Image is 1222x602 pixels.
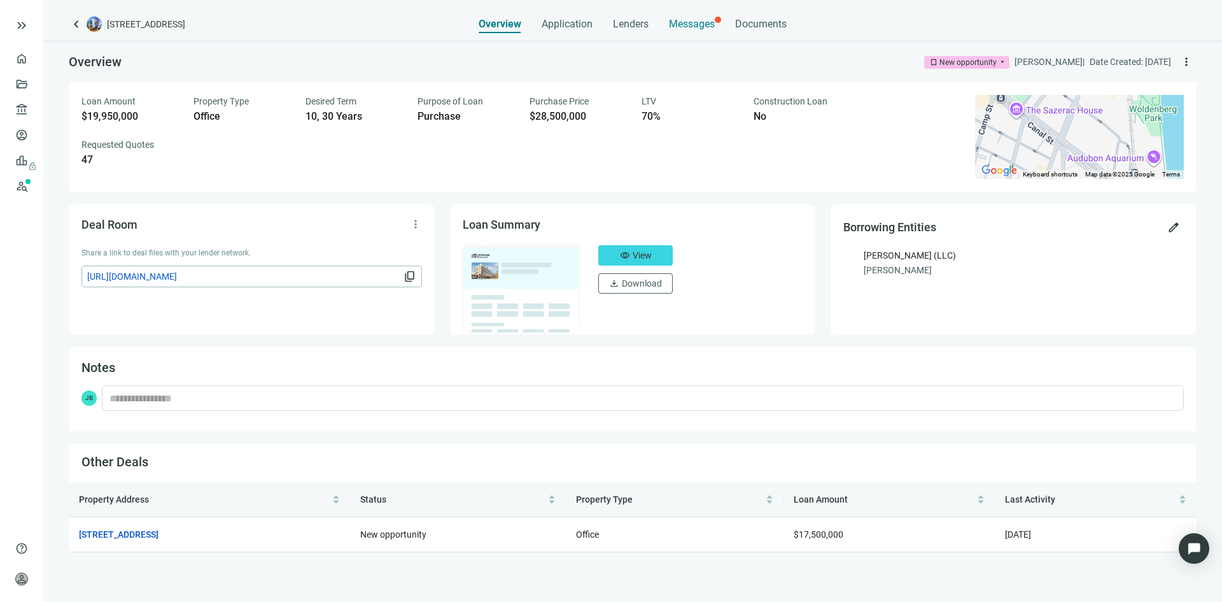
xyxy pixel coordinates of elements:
[864,248,956,262] div: [PERSON_NAME] (LLC)
[978,162,1020,179] img: Google
[1162,171,1180,178] a: Terms (opens in new tab)
[81,360,115,375] span: Notes
[1085,171,1155,178] span: Map data ©2025 Google
[418,96,483,106] span: Purpose of Loan
[79,494,149,505] span: Property Address
[305,110,402,123] div: 10, 30 Years
[642,96,656,106] span: LTV
[1180,55,1193,68] span: more_vert
[622,278,662,289] span: Download
[479,18,521,31] span: Overview
[1176,52,1197,72] button: more_vert
[409,218,422,231] span: more_vert
[15,542,28,555] span: help
[15,573,28,585] span: person
[929,58,938,67] span: bookmark
[404,270,416,283] span: content_copy
[14,18,29,33] button: keyboard_double_arrow_right
[418,110,514,123] div: Purchase
[613,18,649,31] span: Lenders
[1090,55,1171,69] div: Date Created: [DATE]
[633,250,652,261] span: View
[576,494,633,505] span: Property Type
[405,214,426,234] button: more_vert
[81,218,137,231] span: Deal Room
[1015,55,1085,69] div: [PERSON_NAME] |
[459,241,584,336] img: dealOverviewImg
[69,54,122,69] span: Overview
[87,269,401,283] span: [URL][DOMAIN_NAME]
[350,517,566,552] td: New opportunity
[79,527,158,541] a: [STREET_ADDRESS]
[669,18,715,30] span: Messages
[794,494,848,505] span: Loan Amount
[1005,494,1055,505] span: Last Activity
[1023,170,1078,179] button: Keyboard shortcuts
[107,18,185,31] span: [STREET_ADDRESS]
[530,110,626,123] div: $28,500,000
[754,96,827,106] span: Construction Loan
[463,218,540,231] span: Loan Summary
[1167,221,1180,234] span: edit
[305,96,356,106] span: Desired Term
[360,494,386,505] span: Status
[864,263,1184,277] div: [PERSON_NAME]
[598,245,673,266] button: visibilityView
[1005,529,1031,540] span: [DATE]
[754,110,850,123] div: No
[81,391,97,406] span: JB
[939,56,997,69] div: New opportunity
[81,110,178,123] div: $19,950,000
[81,154,178,166] div: 47
[620,250,630,261] span: visibility
[609,278,619,289] span: download
[81,248,251,257] span: Share a link to deal files with your lender network.
[1179,533,1209,564] div: Open Intercom Messenger
[81,454,148,469] span: Other Deals
[735,18,787,31] span: Documents
[978,162,1020,179] a: Open this area in Google Maps (opens a new window)
[69,17,84,32] a: keyboard_arrow_left
[794,529,843,540] span: $17,500,000
[642,110,738,123] div: 70%
[598,273,673,294] button: downloadDownload
[193,96,249,106] span: Property Type
[843,220,936,234] span: Borrowing Entities
[81,140,154,150] span: Requested Quotes
[81,96,136,106] span: Loan Amount
[576,529,599,540] span: Office
[1163,217,1184,238] button: edit
[542,18,593,31] span: Application
[193,110,290,123] div: Office
[87,17,102,32] img: deal-logo
[530,96,589,106] span: Purchase Price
